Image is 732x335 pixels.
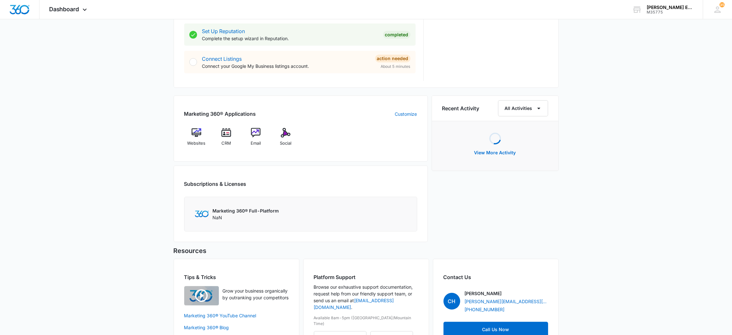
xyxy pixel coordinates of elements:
h2: Contact Us [444,273,548,281]
span: Websites [187,140,205,147]
p: Browse our exhaustive support documentation, request help from our friendly support team, or send... [314,284,418,311]
a: [PHONE_NUMBER] [465,306,505,313]
span: 35 [719,2,725,7]
div: account name [647,5,693,10]
span: Dashboard [49,6,79,13]
a: Social [273,128,298,151]
img: Marketing 360 Logo [195,211,209,217]
p: Connect your Google My Business listings account. [202,63,370,69]
h2: Tips & Tricks [184,273,289,281]
a: Websites [184,128,209,151]
div: account id [647,10,693,14]
h2: Subscriptions & Licenses [184,180,246,188]
span: CRM [221,140,231,147]
div: notifications count [719,2,725,7]
p: Marketing 360® Full-Platform [213,207,279,214]
a: [EMAIL_ADDRESS][DOMAIN_NAME] [314,298,394,310]
p: Grow your business organically by outranking your competitors [223,287,289,301]
span: About 5 minutes [381,64,410,69]
a: Customize [395,111,417,117]
div: Completed [383,31,410,39]
p: [PERSON_NAME] [465,290,502,297]
span: CH [444,293,460,310]
a: [PERSON_NAME][EMAIL_ADDRESS][PERSON_NAME][DOMAIN_NAME] [465,298,548,305]
h6: Recent Activity [442,104,479,112]
span: Email [251,140,261,147]
button: All Activities [498,100,548,116]
a: Email [244,128,268,151]
button: View More Activity [468,145,522,160]
h2: Platform Support [314,273,418,281]
img: Quick Overview Video [184,286,219,305]
a: Connect Listings [202,56,242,62]
h2: Marketing 360® Applications [184,110,256,118]
a: Marketing 360® YouTube Channel [184,312,289,319]
a: Marketing 360® Blog [184,324,289,331]
span: Social [280,140,291,147]
p: Available 8am-5pm ([GEOGRAPHIC_DATA]/Mountain Time) [314,315,418,327]
div: Action Needed [375,55,410,62]
p: Complete the setup wizard in Reputation. [202,35,378,42]
a: CRM [214,128,238,151]
h5: Resources [174,246,559,256]
a: Set Up Reputation [202,28,245,34]
div: NaN [213,207,279,221]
